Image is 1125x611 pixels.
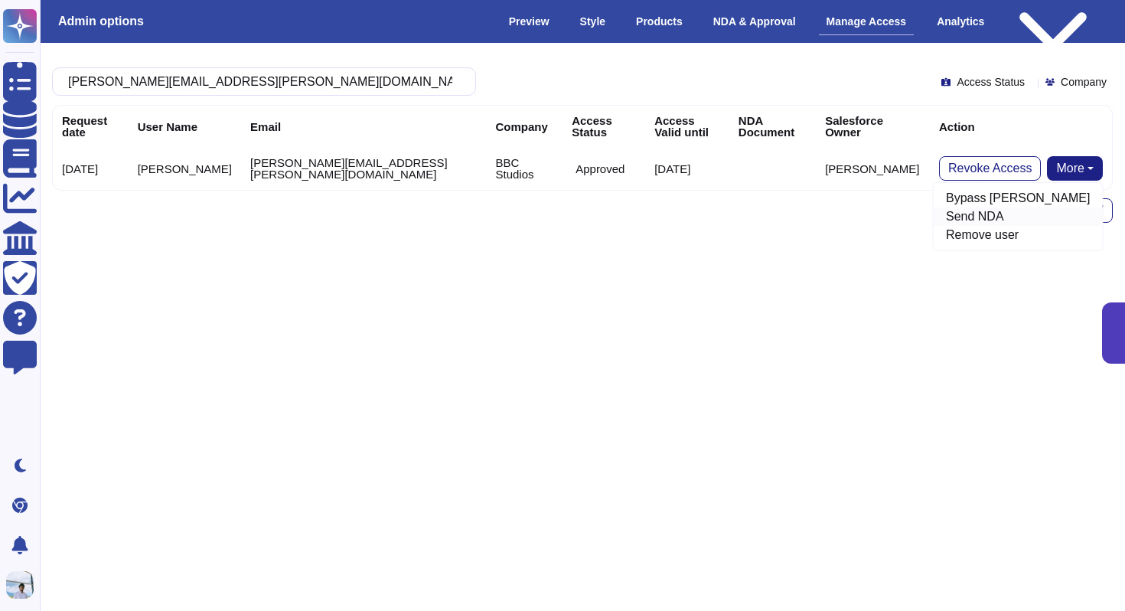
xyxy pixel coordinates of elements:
th: Salesforce Owner [816,106,930,147]
a: Bypass [PERSON_NAME] [934,189,1103,207]
div: Style [572,8,613,34]
th: Access Valid until [645,106,729,147]
div: Products [628,8,690,34]
td: [DATE] [645,147,729,190]
th: Action [930,106,1112,147]
span: Company [1061,77,1107,87]
img: user [6,571,34,599]
h3: Admin options [58,14,144,28]
a: Send NDA [934,207,1103,226]
button: More [1047,156,1103,181]
button: user [3,568,44,602]
div: Analytics [929,8,992,34]
a: Remove user [934,226,1103,244]
th: Request date [53,106,129,147]
div: NDA & Approval [706,8,804,34]
th: User Name [129,106,241,147]
span: Access Status [957,77,1025,87]
td: [PERSON_NAME] [816,147,930,190]
th: Company [486,106,562,147]
th: Access Status [562,106,645,147]
div: Preview [501,8,557,34]
th: NDA Document [729,106,816,147]
input: Search by keywords [60,68,460,95]
div: Manage Access [819,8,915,35]
div: More [933,182,1104,251]
td: [DATE] [53,147,129,190]
p: Approved [576,163,624,175]
button: Revoke Access [939,156,1041,181]
td: [PERSON_NAME] [129,147,241,190]
span: Revoke Access [948,162,1032,175]
td: BBC Studios [486,147,562,190]
th: Email [241,106,486,147]
td: [PERSON_NAME][EMAIL_ADDRESS][PERSON_NAME][DOMAIN_NAME] [241,147,486,190]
